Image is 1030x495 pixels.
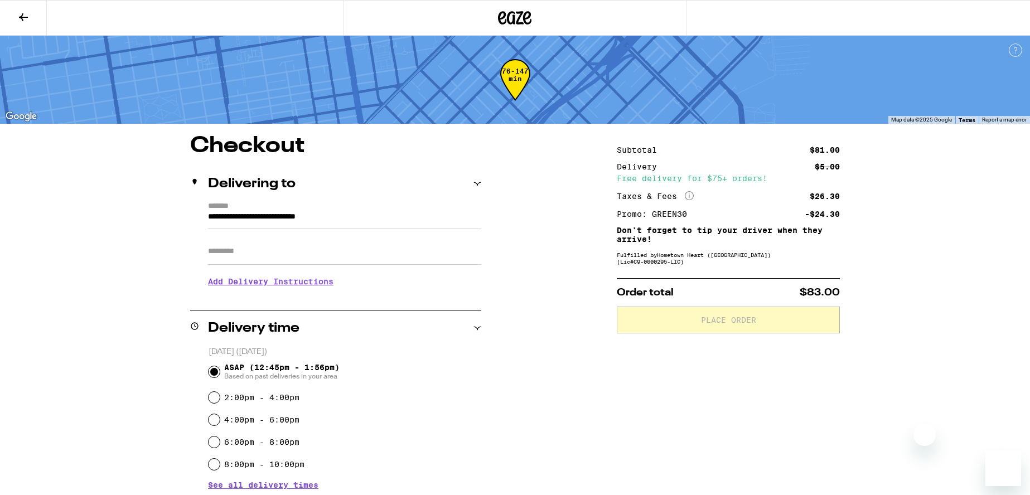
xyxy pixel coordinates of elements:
p: [DATE] ([DATE]) [209,347,481,357]
iframe: Button to launch messaging window [985,450,1021,486]
div: $81.00 [810,146,840,154]
h3: Add Delivery Instructions [208,269,481,294]
div: 76-147 min [500,67,530,109]
span: Place Order [701,316,756,324]
span: ASAP (12:45pm - 1:56pm) [224,363,340,381]
button: See all delivery times [208,481,318,489]
div: Taxes & Fees [617,191,694,201]
div: Delivery [617,163,665,171]
div: $26.30 [810,192,840,200]
div: Subtotal [617,146,665,154]
label: 4:00pm - 6:00pm [224,415,299,424]
div: Fulfilled by Hometown Heart ([GEOGRAPHIC_DATA]) (Lic# C9-0000295-LIC ) [617,251,840,265]
h1: Checkout [190,135,481,157]
span: Order total [617,288,674,298]
h2: Delivery time [208,322,299,335]
a: Open this area in Google Maps (opens a new window) [3,109,40,124]
img: Google [3,109,40,124]
a: Report a map error [982,117,1027,123]
div: $5.00 [815,163,840,171]
p: We'll contact you at [PHONE_NUMBER] when we arrive [208,294,481,303]
span: Based on past deliveries in your area [224,372,340,381]
iframe: Close message [913,424,936,446]
span: Map data ©2025 Google [891,117,952,123]
h2: Delivering to [208,177,296,191]
label: 6:00pm - 8:00pm [224,438,299,447]
button: Place Order [617,307,840,333]
div: Free delivery for $75+ orders! [617,174,840,182]
label: 8:00pm - 10:00pm [224,460,304,469]
div: Promo: GREEN30 [617,210,695,218]
div: -$24.30 [805,210,840,218]
a: Terms [959,117,975,123]
label: 2:00pm - 4:00pm [224,393,299,402]
span: $83.00 [800,288,840,298]
p: Don't forget to tip your driver when they arrive! [617,226,840,244]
